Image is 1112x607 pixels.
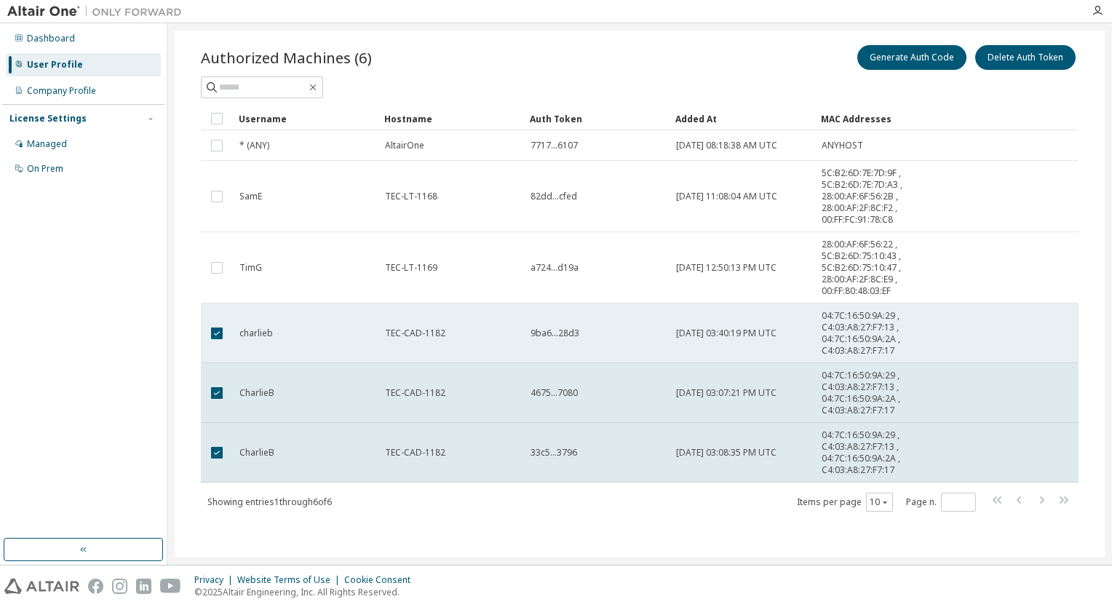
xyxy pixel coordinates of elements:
[344,574,419,586] div: Cookie Consent
[531,387,578,399] span: 4675...7080
[237,574,344,586] div: Website Terms of Use
[239,107,373,130] div: Username
[531,328,579,339] span: 9ba6...28d3
[7,4,189,19] img: Altair One
[822,140,863,151] span: ANYHOST
[9,113,87,124] div: License Settings
[27,59,83,71] div: User Profile
[27,138,67,150] div: Managed
[27,85,96,97] div: Company Profile
[531,262,579,274] span: a724...d19a
[676,140,777,151] span: [DATE] 08:18:38 AM UTC
[385,140,424,151] span: AltairOne
[88,579,103,594] img: facebook.svg
[870,496,889,508] button: 10
[676,328,777,339] span: [DATE] 03:40:19 PM UTC
[797,493,893,512] span: Items per page
[136,579,151,594] img: linkedin.svg
[531,191,577,202] span: 82dd...cfed
[385,387,445,399] span: TEC-CAD-1182
[201,47,372,68] span: Authorized Machines (6)
[160,579,181,594] img: youtube.svg
[194,586,419,598] p: © 2025 Altair Engineering, Inc. All Rights Reserved.
[531,447,577,459] span: 33c5...3796
[676,262,777,274] span: [DATE] 12:50:13 PM UTC
[239,262,262,274] span: TimG
[385,447,445,459] span: TEC-CAD-1182
[385,262,437,274] span: TEC-LT-1169
[676,387,777,399] span: [DATE] 03:07:21 PM UTC
[530,107,664,130] div: Auth Token
[27,33,75,44] div: Dashboard
[822,239,918,297] span: 28:00:AF:6F:56:22 , 5C:B2:6D:75:10:43 , 5C:B2:6D:75:10:47 , 28:00:AF:2F:8C:E9 , 00:FF:80:48:03:EF
[194,574,237,586] div: Privacy
[676,447,777,459] span: [DATE] 03:08:35 PM UTC
[857,45,966,70] button: Generate Auth Code
[207,496,332,508] span: Showing entries 1 through 6 of 6
[822,167,918,226] span: 5C:B2:6D:7E:7D:9F , 5C:B2:6D:7E:7D:A3 , 28:00:AF:6F:56:2B , 28:00:AF:2F:8C:F2 , 00:FF:FC:91:78:C8
[112,579,127,594] img: instagram.svg
[239,447,274,459] span: CharlieB
[385,328,445,339] span: TEC-CAD-1182
[239,191,262,202] span: SamE
[239,328,273,339] span: charlieb
[822,370,918,416] span: 04:7C:16:50:9A:29 , C4:03:A8:27:F7:13 , 04:7C:16:50:9A:2A , C4:03:A8:27:F7:17
[975,45,1076,70] button: Delete Auth Token
[822,310,918,357] span: 04:7C:16:50:9A:29 , C4:03:A8:27:F7:13 , 04:7C:16:50:9A:2A , C4:03:A8:27:F7:17
[4,579,79,594] img: altair_logo.svg
[531,140,578,151] span: 7717...6107
[239,140,269,151] span: * (ANY)
[384,107,518,130] div: Hostname
[822,429,918,476] span: 04:7C:16:50:9A:29 , C4:03:A8:27:F7:13 , 04:7C:16:50:9A:2A , C4:03:A8:27:F7:17
[675,107,809,130] div: Added At
[27,163,63,175] div: On Prem
[239,387,274,399] span: CharlieB
[385,191,437,202] span: TEC-LT-1168
[906,493,976,512] span: Page n.
[676,191,777,202] span: [DATE] 11:08:04 AM UTC
[821,107,918,130] div: MAC Addresses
